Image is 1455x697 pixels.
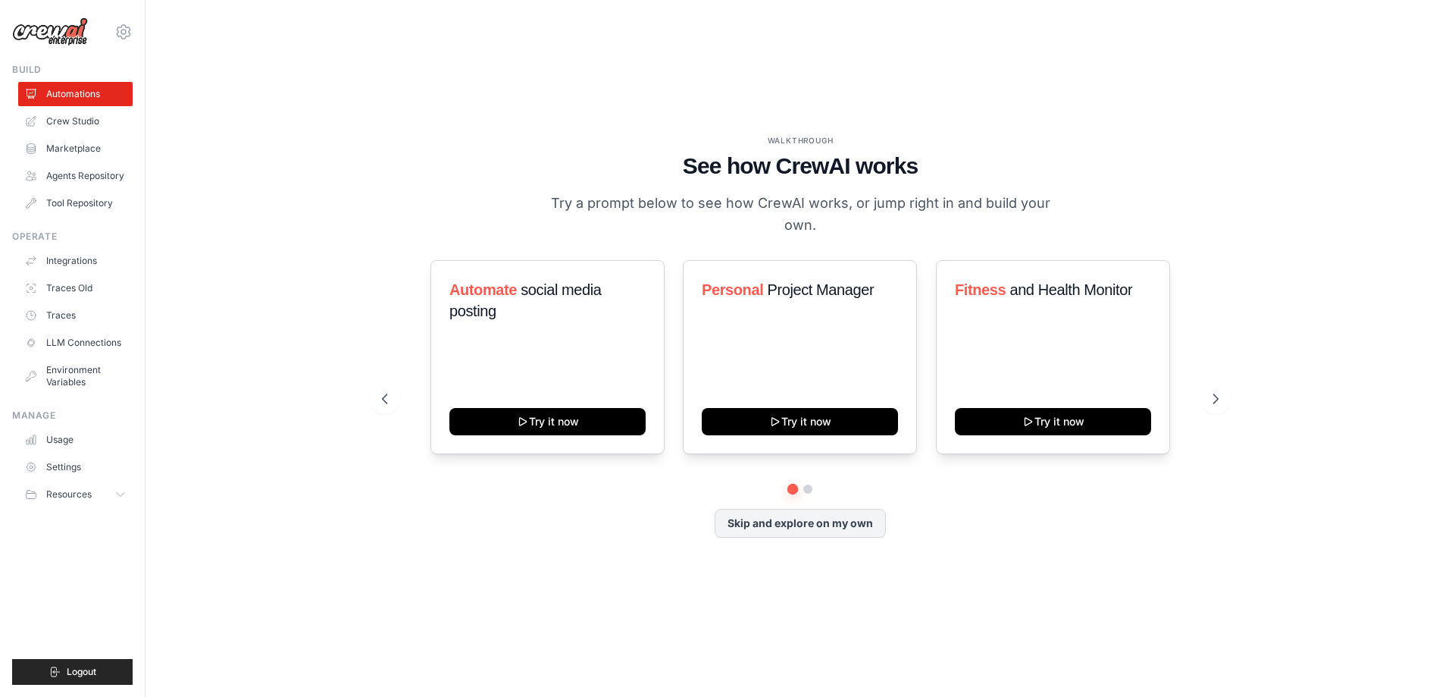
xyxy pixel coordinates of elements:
button: Resources [18,482,133,507]
p: Try a prompt below to see how CrewAI works, or jump right in and build your own. [546,192,1055,237]
h1: See how CrewAI works [382,152,1219,180]
a: Settings [18,455,133,479]
iframe: Chat Widget [1379,624,1455,697]
div: Build [12,64,133,76]
button: Try it now [449,408,646,435]
span: social media posting [449,281,602,319]
a: Marketplace [18,137,133,161]
div: WALKTHROUGH [382,135,1219,146]
span: Automate [449,281,517,298]
a: Tool Repository [18,191,133,215]
span: Resources [46,488,92,501]
div: Operate [12,231,133,243]
span: Logout [67,666,96,678]
a: Crew Studio [18,109,133,133]
button: Try it now [702,408,898,435]
button: Logout [12,659,133,685]
span: and Health Monitor [1009,281,1132,298]
button: Try it now [955,408,1151,435]
a: Integrations [18,249,133,273]
a: Automations [18,82,133,106]
button: Skip and explore on my own [715,509,886,538]
span: Personal [702,281,763,298]
img: Logo [12,17,88,46]
span: Fitness [955,281,1006,298]
a: LLM Connections [18,331,133,355]
a: Usage [18,428,133,452]
a: Traces Old [18,276,133,300]
span: Project Manager [768,281,875,298]
a: Agents Repository [18,164,133,188]
div: Manage [12,410,133,422]
a: Traces [18,303,133,328]
a: Environment Variables [18,358,133,394]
